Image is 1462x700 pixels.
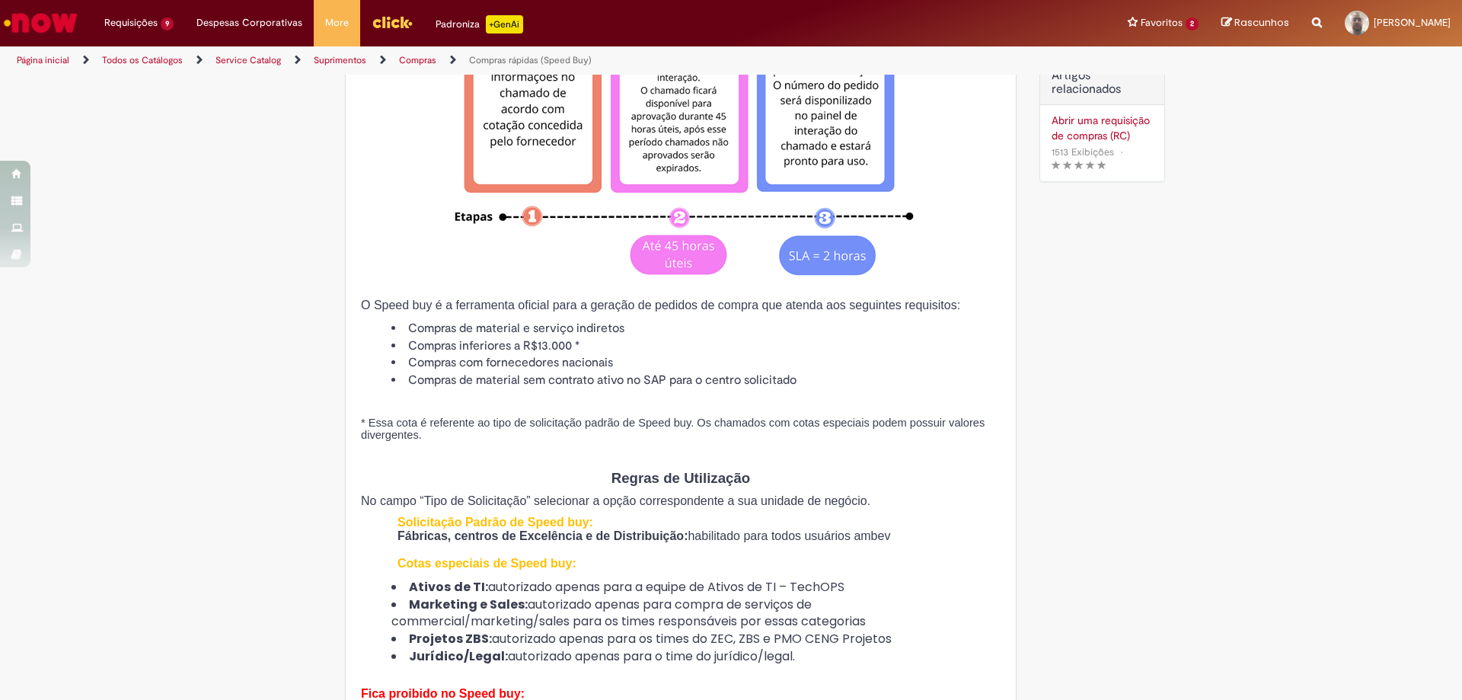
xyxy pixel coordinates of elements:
[1052,69,1153,96] h3: Artigos relacionados
[1117,142,1126,162] span: •
[361,687,525,700] span: Fica proibido no Speed buy:
[397,557,576,570] span: Cotas especiais de Speed buy:
[104,15,158,30] span: Requisições
[11,46,963,75] ul: Trilhas de página
[1234,15,1289,30] span: Rascunhos
[409,630,492,647] strong: Projetos ZBS:
[436,15,523,34] div: Padroniza
[397,516,593,529] span: Solicitação Padrão de Speed buy:
[17,54,69,66] a: Página inicial
[314,54,366,66] a: Suprimentos
[492,630,892,647] span: autorizado apenas para os times do ZEC, ZBS e PMO CENG Projetos
[391,354,1001,372] li: Compras com fornecedores nacionais
[161,18,174,30] span: 9
[508,647,795,665] span: autorizado apenas para o time do jurídico/legal.
[1374,16,1451,29] span: [PERSON_NAME]
[215,54,281,66] a: Service Catalog
[486,15,523,34] p: +GenAi
[391,596,866,631] span: autorizado apenas para compra de serviços de commercial/marketing/sales para os times responsávei...
[409,647,508,665] strong: Jurídico/Legal:
[1052,145,1114,158] span: 1513 Exibições
[688,529,890,542] span: habilitado para todos usuários ambev
[1141,15,1183,30] span: Favoritos
[454,578,488,596] strong: de TI:
[1052,113,1153,143] a: Abrir uma requisição de compras (RC)
[391,372,1001,389] li: Compras de material sem contrato ativo no SAP para o centro solicitado
[2,8,80,38] img: ServiceNow
[391,320,1001,337] li: Compras de material e serviço indiretos
[1186,18,1199,30] span: 2
[409,578,451,596] strong: Ativos
[361,417,985,441] span: * Essa cota é referente ao tipo de solicitação padrão de Speed buy. Os chamados com cotas especia...
[361,299,960,312] span: O Speed buy é a ferramenta oficial para a geração de pedidos de compra que atenda aos seguintes r...
[391,337,1001,355] li: Compras inferiores a R$13.000 *
[397,529,688,542] span: Fábricas, centros de Excelência e de Distribuição:
[451,578,844,596] span: autorizado apenas para a equipe de Ativos de TI – TechOPS
[102,54,183,66] a: Todos os Catálogos
[399,54,436,66] a: Compras
[361,494,870,507] span: No campo “Tipo de Solicitação” selecionar a opção correspondente a sua unidade de negócio.
[611,470,750,486] span: Regras de Utilização
[1221,16,1289,30] a: Rascunhos
[325,15,349,30] span: More
[372,11,413,34] img: click_logo_yellow_360x200.png
[409,596,528,613] strong: Marketing e Sales:
[469,54,592,66] a: Compras rápidas (Speed Buy)
[196,15,302,30] span: Despesas Corporativas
